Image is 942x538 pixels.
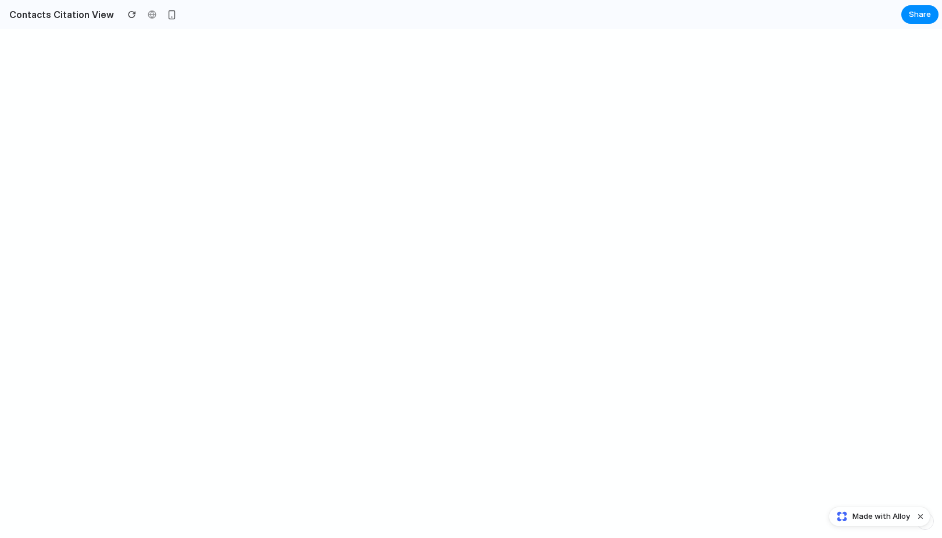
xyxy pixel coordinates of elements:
button: Share [901,5,939,24]
button: Dismiss watermark [914,510,927,523]
span: Share [909,9,931,20]
a: Made with Alloy [829,511,911,522]
h2: Contacts Citation View [5,8,114,21]
span: Made with Alloy [852,511,910,522]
